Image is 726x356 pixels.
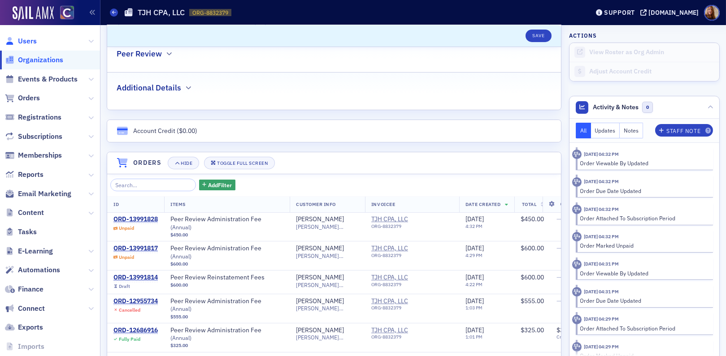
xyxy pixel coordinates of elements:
[168,157,199,169] button: Hide
[580,187,707,195] div: Order Due Date Updated
[208,181,232,189] span: Add Filter
[170,282,188,288] span: $600.00
[170,215,283,231] a: Peer Review Administration Fee (Annual)
[521,326,544,334] span: $325.00
[133,126,197,136] div: Account Credit ( )
[18,265,60,275] span: Automations
[371,297,453,314] span: TJH CPA, LLC
[5,150,62,160] a: Memberships
[584,343,619,350] time: 8/7/2025 04:29 PM
[18,246,53,256] span: E-Learning
[521,297,544,305] span: $555.00
[5,74,78,84] a: Events & Products
[296,274,344,282] a: [PERSON_NAME]
[5,265,60,275] a: Automations
[18,208,44,218] span: Content
[119,225,134,231] div: Unpaid
[580,269,707,277] div: Order Viewable By Updated
[371,274,453,291] span: TJH CPA, LLC
[138,7,185,18] h1: TJH CPA, LLC
[119,283,130,289] div: Draft
[119,254,134,260] div: Unpaid
[584,178,619,184] time: 8/7/2025 04:32 PM
[110,179,196,191] input: Search…
[181,161,192,166] div: Hide
[170,326,283,342] span: Peer Review Administration Fee
[170,343,188,348] span: $325.00
[170,215,283,231] span: Peer Review Administration Fee
[170,297,283,313] a: Peer Review Administration Fee (Annual)
[556,326,580,334] span: $325.00
[371,334,453,343] div: ORG-8832379
[521,215,544,223] span: $450.00
[296,244,344,253] div: [PERSON_NAME]
[589,68,715,76] div: Adjust Account Credit
[584,151,619,157] time: 8/7/2025 04:32 PM
[465,297,484,305] span: [DATE]
[465,326,484,334] span: [DATE]
[170,253,191,260] span: ( Annual )
[113,274,158,282] a: ORD-13991814
[60,6,74,20] img: SailAMX
[465,244,484,252] span: [DATE]
[5,284,43,294] a: Finance
[296,215,344,223] div: [PERSON_NAME]
[371,326,453,343] span: TJH CPA, LLC
[580,241,707,249] div: Order Marked Unpaid
[371,201,395,207] span: Invoicee
[569,31,597,39] h4: Actions
[465,334,483,340] time: 1:01 PM
[199,180,236,191] button: AddFilter
[113,297,158,305] a: ORD-12955734
[5,246,53,256] a: E-Learning
[572,260,582,269] div: Activity
[371,326,453,335] a: TJH CPA, LLC
[371,244,453,253] span: TJH CPA, LLC
[371,297,453,305] a: TJH CPA, LLC
[465,305,483,311] time: 1:03 PM
[572,177,582,187] div: Activity
[521,244,544,252] span: $600.00
[18,93,40,103] span: Orders
[465,215,484,223] span: [DATE]
[5,342,44,352] a: Imports
[18,112,61,122] span: Registrations
[296,326,344,335] div: [PERSON_NAME]
[18,55,63,65] span: Organizations
[5,189,71,199] a: Email Marketing
[620,123,643,138] button: Notes
[296,297,344,305] a: [PERSON_NAME]
[576,123,591,138] button: All
[655,124,713,137] button: Staff Note
[584,288,619,295] time: 8/7/2025 04:31 PM
[556,297,561,305] span: —
[113,326,158,335] a: ORD-12686916
[170,334,191,341] span: ( Annual )
[113,201,119,207] span: ID
[133,158,161,167] h4: Orders
[704,5,720,21] span: Profile
[18,36,37,46] span: Users
[584,233,619,240] time: 8/7/2025 04:32 PM
[13,6,54,21] img: SailAMX
[296,201,336,207] span: Customer Info
[569,62,719,81] a: Adjust Account Credit
[18,304,45,313] span: Connect
[179,127,195,135] span: $0.00
[572,205,582,214] div: Activity
[371,282,453,291] div: ORG-8832379
[572,315,582,324] div: Activity
[113,215,158,223] a: ORD-13991828
[18,189,71,199] span: Email Marketing
[572,287,582,296] div: Activity
[526,30,551,42] button: Save
[371,274,453,282] a: TJH CPA, LLC
[371,215,453,223] a: TJH CPA, LLC
[113,244,158,253] a: ORD-13991817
